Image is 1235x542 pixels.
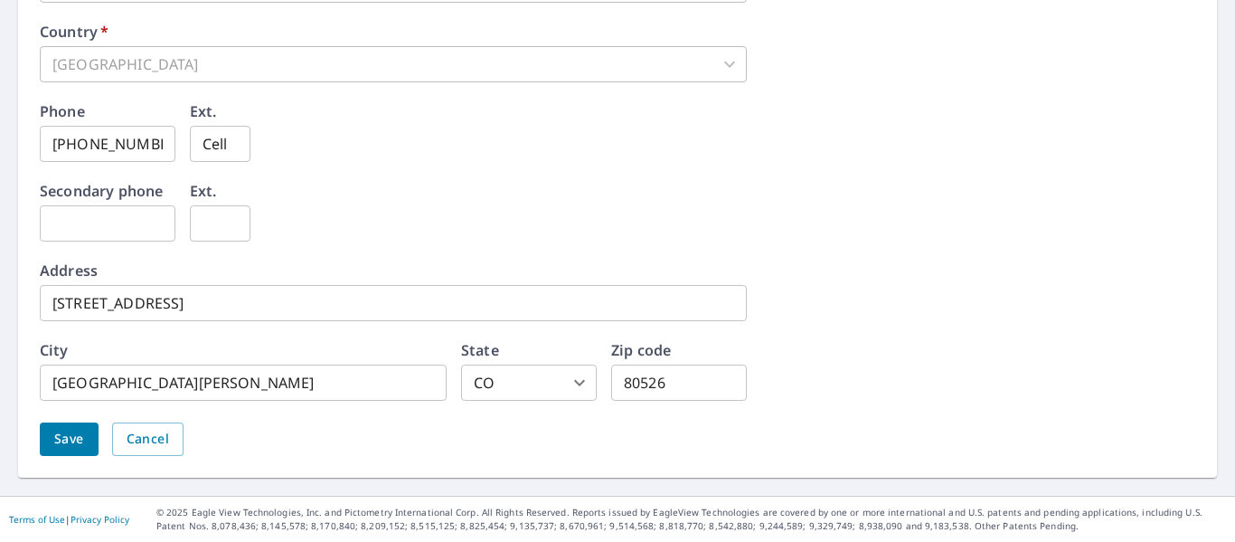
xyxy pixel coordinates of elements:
span: Save [54,428,84,451]
div: [GEOGRAPHIC_DATA] [40,46,747,82]
label: Zip code [611,343,671,357]
div: CO [461,365,597,401]
span: Cancel [127,428,169,451]
a: Terms of Use [9,513,65,526]
label: Country [40,24,108,39]
label: City [40,343,69,357]
a: Privacy Policy [71,513,129,526]
p: © 2025 Eagle View Technologies, Inc. and Pictometry International Corp. All Rights Reserved. Repo... [156,506,1226,533]
label: State [461,343,499,357]
button: Save [40,423,99,456]
label: Ext. [190,184,217,198]
label: Phone [40,104,85,119]
label: Ext. [190,104,217,119]
label: Secondary phone [40,184,163,198]
button: Cancel [112,423,184,456]
label: Address [40,263,98,278]
p: | [9,514,129,525]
